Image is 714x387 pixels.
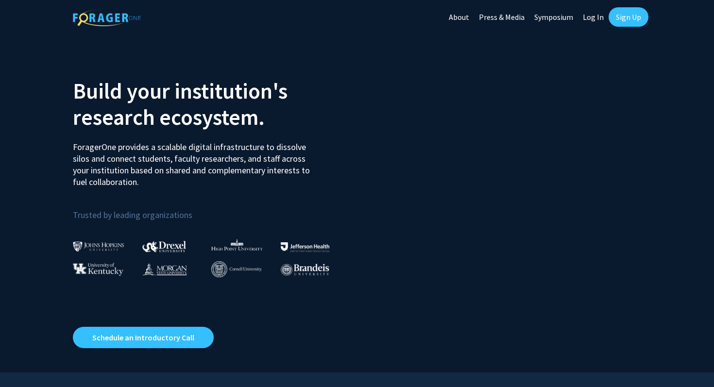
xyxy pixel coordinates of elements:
[73,78,350,130] h2: Build your institution's research ecosystem.
[609,7,648,27] a: Sign Up
[73,9,141,26] img: ForagerOne Logo
[211,239,263,251] img: High Point University
[281,264,329,276] img: Brandeis University
[73,327,214,348] a: Opens in a new tab
[73,263,123,276] img: University of Kentucky
[73,196,350,222] p: Trusted by leading organizations
[211,261,262,277] img: Cornell University
[142,241,186,252] img: Drexel University
[142,263,187,275] img: Morgan State University
[73,134,317,188] p: ForagerOne provides a scalable digital infrastructure to dissolve silos and connect students, fac...
[281,242,329,252] img: Thomas Jefferson University
[73,241,124,252] img: Johns Hopkins University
